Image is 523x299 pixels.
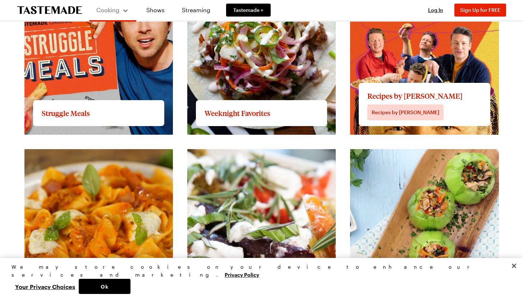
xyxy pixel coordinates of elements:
a: View full content for Clean Eating [350,150,441,157]
button: Sign Up for FREE [454,4,506,17]
button: Close [506,258,522,274]
button: Log In [421,6,450,14]
span: Log In [428,7,443,13]
a: More information about your privacy, opens in a new tab [225,271,259,278]
a: View full content for Veggie-Forward Flavors [187,150,308,157]
span: Sign Up for FREE [460,7,500,13]
button: Cooking [96,3,129,17]
span: Tastemade + [233,6,263,14]
span: Cooking [96,6,119,13]
a: Tastemade + [226,4,271,17]
a: View full content for Pasta Picks [24,150,111,157]
a: To Tastemade Home Page [17,6,82,14]
button: Ok [79,279,130,294]
div: Privacy [12,263,505,294]
div: We may store cookies on your device to enhance our services and marketing. [12,263,505,279]
button: Your Privacy Choices [12,279,79,294]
